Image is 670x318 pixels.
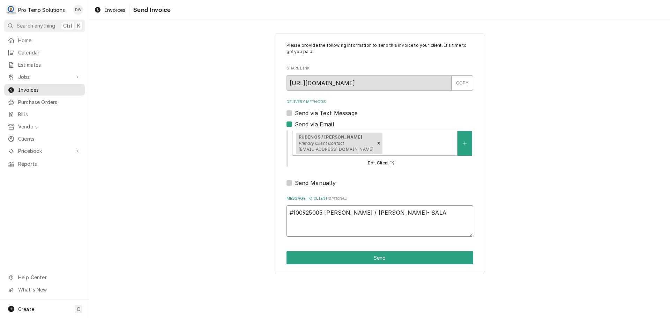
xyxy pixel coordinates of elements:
span: Home [18,37,81,44]
span: Help Center [18,274,81,281]
div: Invoice Send [275,34,484,273]
div: Delivery Methods [286,99,473,187]
label: Send via Text Message [295,109,358,117]
span: [EMAIL_ADDRESS][DOMAIN_NAME] [299,147,373,152]
div: Dana Williams's Avatar [73,5,83,15]
div: Pro Temp Solutions [18,6,65,14]
span: Estimates [18,61,81,68]
label: Send Manually [295,179,336,187]
a: Bills [4,109,85,120]
label: Send via Email [295,120,334,128]
span: Search anything [17,22,55,29]
div: Message to Client [286,196,473,237]
a: Home [4,35,85,46]
button: Create New Contact [457,131,472,156]
strong: RUDINOS / [PERSON_NAME] [299,134,363,140]
a: Purchase Orders [4,96,85,108]
a: Vendors [4,121,85,132]
span: Vendors [18,123,81,130]
label: Share Link [286,66,473,71]
span: Invoices [18,86,81,94]
span: Purchase Orders [18,98,81,106]
span: ( optional ) [328,197,347,200]
svg: Create New Contact [463,141,467,146]
span: What's New [18,286,81,293]
a: Invoices [91,4,128,16]
span: Send Invoice [131,5,171,15]
button: Send [286,251,473,264]
span: Ctrl [63,22,72,29]
span: Bills [18,111,81,118]
div: Share Link [286,66,473,90]
div: DW [73,5,83,15]
span: Invoices [105,6,125,14]
a: Invoices [4,84,85,96]
a: Estimates [4,59,85,71]
span: Jobs [18,73,71,81]
div: Button Group [286,251,473,264]
span: C [77,305,80,313]
em: Primary Client Contact [299,141,344,146]
span: Calendar [18,49,81,56]
a: Go to Jobs [4,71,85,83]
div: Pro Temp Solutions's Avatar [6,5,16,15]
textarea: #100925005 [PERSON_NAME] / [PERSON_NAME]- SALA [286,205,473,237]
span: Reports [18,160,81,168]
span: Create [18,306,34,312]
p: Please provide the following information to send this invoice to your client. It's time to get yo... [286,42,473,55]
a: Calendar [4,47,85,58]
button: Edit Client [367,159,397,168]
div: P [6,5,16,15]
a: Go to Help Center [4,272,85,283]
span: Pricebook [18,147,71,155]
span: Clients [18,135,81,142]
a: Go to Pricebook [4,145,85,157]
div: Remove [object Object] [375,133,382,154]
a: Clients [4,133,85,145]
button: Search anythingCtrlK [4,20,85,32]
span: K [77,22,80,29]
div: Button Group Row [286,251,473,264]
button: COPY [452,75,473,91]
a: Reports [4,158,85,170]
div: Invoice Send Form [286,42,473,237]
label: Message to Client [286,196,473,201]
a: Go to What's New [4,284,85,295]
label: Delivery Methods [286,99,473,105]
